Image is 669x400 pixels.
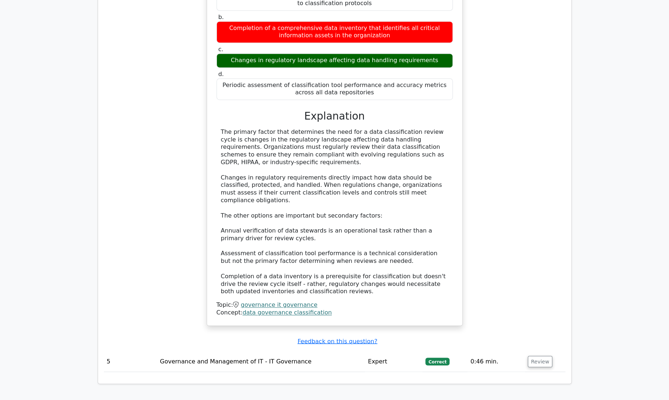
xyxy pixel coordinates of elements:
[217,78,453,100] div: Periodic assessment of classification tool performance and accuracy metrics across all data repos...
[218,71,224,78] span: d.
[467,351,525,372] td: 0:46 min.
[365,351,423,372] td: Expert
[221,128,448,296] div: The primary factor that determines the need for a data classification review cycle is changes in ...
[217,21,453,43] div: Completion of a comprehensive data inventory that identifies all critical information assets in t...
[528,356,553,367] button: Review
[218,14,224,20] span: b.
[217,301,453,309] div: Topic:
[243,309,332,316] a: data governance classification
[157,351,365,372] td: Governance and Management of IT - IT Governance
[425,358,449,365] span: Correct
[221,110,448,122] h3: Explanation
[104,351,157,372] td: 5
[297,337,377,344] a: Feedback on this question?
[217,53,453,68] div: Changes in regulatory landscape affecting data handling requirements
[241,301,317,308] a: governance it governance
[217,309,453,317] div: Concept:
[218,46,223,53] span: c.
